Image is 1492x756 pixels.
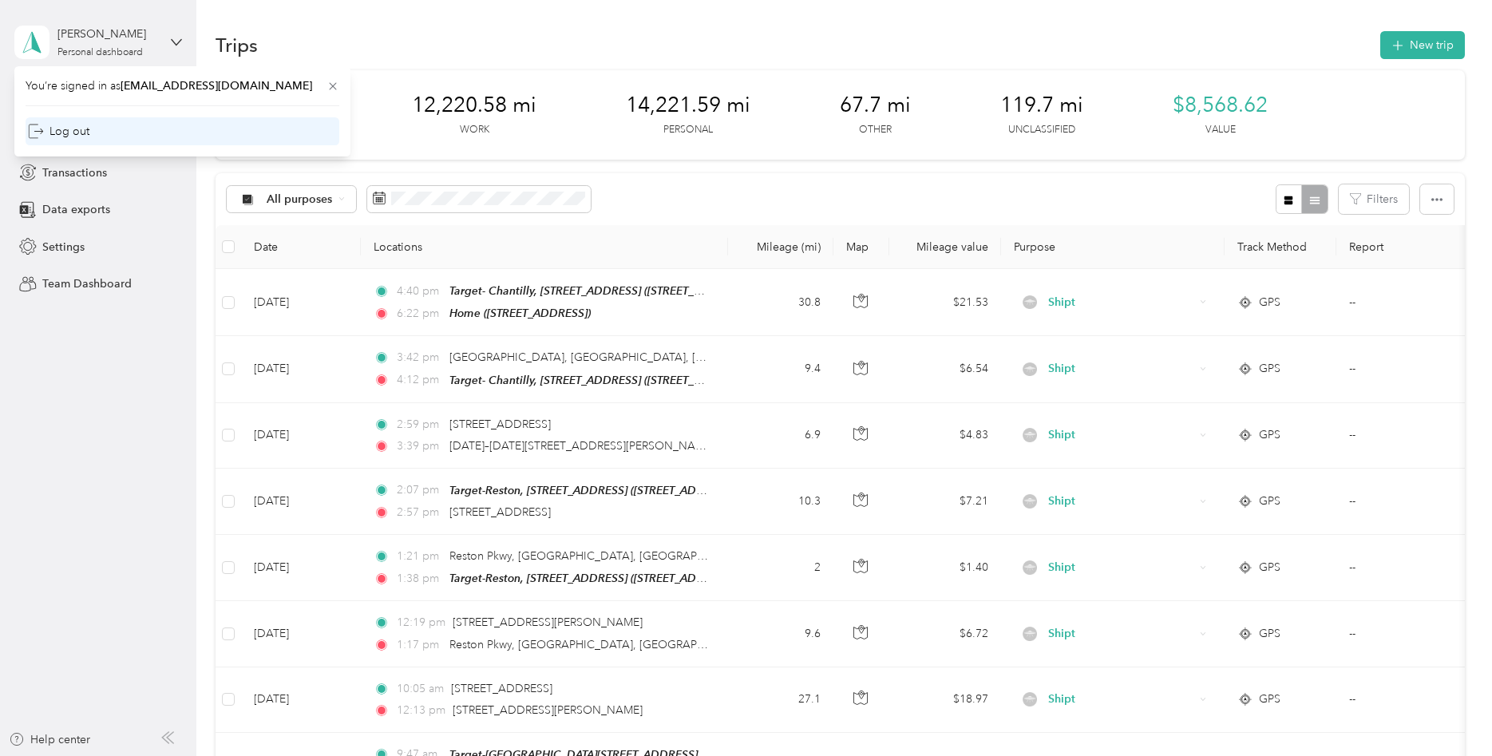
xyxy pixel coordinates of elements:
span: 4:40 pm [397,283,442,300]
span: Transactions [42,164,107,181]
p: Value [1205,123,1236,137]
td: [DATE] [241,469,361,535]
span: Target-Reston, [STREET_ADDRESS] ([STREET_ADDRESS][US_STATE]) [449,484,793,497]
td: -- [1336,403,1482,469]
td: $18.97 [889,667,1001,733]
span: Target- Chantilly, [STREET_ADDRESS] ([STREET_ADDRESS][US_STATE]) [449,374,807,387]
span: Team Dashboard [42,275,132,292]
td: [DATE] [241,336,361,402]
td: [DATE] [241,535,361,601]
th: Map [833,225,889,269]
div: [PERSON_NAME] [57,26,157,42]
th: Track Method [1225,225,1336,269]
span: 1:21 pm [397,548,442,565]
span: Data exports [42,201,110,218]
th: Date [241,225,361,269]
span: All purposes [267,194,333,205]
th: Mileage value [889,225,1001,269]
span: [DATE]–[DATE][STREET_ADDRESS][PERSON_NAME] [449,439,714,453]
span: Shipt [1048,493,1194,510]
td: 27.1 [728,667,833,733]
span: 6:22 pm [397,305,442,323]
span: GPS [1259,493,1280,510]
div: Log out [28,123,89,140]
span: 2:07 pm [397,481,442,499]
img: Legacy Icon [Shipt] [1023,295,1037,310]
img: Legacy Icon [Shipt] [1023,428,1037,442]
span: 12:13 pm [397,702,445,719]
td: -- [1336,469,1482,535]
td: 9.6 [728,601,833,667]
span: 3:42 pm [397,349,442,366]
td: 6.9 [728,403,833,469]
th: Purpose [1001,225,1225,269]
span: 4:12 pm [397,371,442,389]
span: Settings [42,239,85,255]
td: $21.53 [889,269,1001,336]
span: [STREET_ADDRESS] [451,682,552,695]
td: -- [1336,535,1482,601]
td: $6.72 [889,601,1001,667]
span: 2:57 pm [397,504,442,521]
img: Legacy Icon [Shipt] [1023,560,1037,575]
span: [STREET_ADDRESS][PERSON_NAME] [453,703,643,717]
span: [GEOGRAPHIC_DATA], [GEOGRAPHIC_DATA], [GEOGRAPHIC_DATA] [449,350,807,364]
span: [STREET_ADDRESS] [449,505,551,519]
div: Personal dashboard [57,48,143,57]
iframe: Everlance-gr Chat Button Frame [1403,667,1492,756]
span: Shipt [1048,426,1194,444]
span: [STREET_ADDRESS] [449,418,551,431]
span: 67.7 mi [840,93,911,118]
span: 14,221.59 mi [626,93,750,118]
span: You’re signed in as [26,77,339,94]
span: [EMAIL_ADDRESS][DOMAIN_NAME] [121,79,312,93]
span: Shipt [1048,559,1194,576]
span: Shipt [1048,360,1194,378]
td: -- [1336,269,1482,336]
span: 1:17 pm [397,636,442,654]
td: $6.54 [889,336,1001,402]
button: Help center [9,731,90,748]
th: Locations [361,225,728,269]
span: GPS [1259,559,1280,576]
button: New trip [1380,31,1465,59]
td: [DATE] [241,667,361,733]
p: Unclassified [1008,123,1075,137]
span: GPS [1259,625,1280,643]
span: Shipt [1048,625,1194,643]
img: Legacy Icon [Shipt] [1023,627,1037,641]
p: Work [460,123,489,137]
span: 12,220.58 mi [412,93,536,118]
span: 10:05 am [397,680,444,698]
img: Legacy Icon [Shipt] [1023,692,1037,707]
span: GPS [1259,426,1280,444]
span: GPS [1259,691,1280,708]
td: -- [1336,667,1482,733]
td: 9.4 [728,336,833,402]
span: 2:59 pm [397,416,442,433]
td: 10.3 [728,469,833,535]
p: Personal [663,123,713,137]
span: Home ([STREET_ADDRESS]) [449,307,591,319]
th: Mileage (mi) [728,225,833,269]
td: $4.83 [889,403,1001,469]
td: [DATE] [241,403,361,469]
td: 2 [728,535,833,601]
img: Legacy Icon [Shipt] [1023,362,1037,377]
td: [DATE] [241,601,361,667]
span: [STREET_ADDRESS][PERSON_NAME] [453,615,643,629]
span: Shipt [1048,691,1194,708]
td: $7.21 [889,469,1001,535]
span: Shipt [1048,294,1194,311]
img: Legacy Icon [Shipt] [1023,494,1037,509]
span: 1:38 pm [397,570,442,588]
span: Target- Chantilly, [STREET_ADDRESS] ([STREET_ADDRESS][US_STATE]) [449,284,807,298]
td: [DATE] [241,269,361,336]
span: 3:39 pm [397,437,442,455]
th: Report [1336,225,1482,269]
span: GPS [1259,294,1280,311]
td: -- [1336,336,1482,402]
td: 30.8 [728,269,833,336]
span: $8,568.62 [1173,93,1268,118]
